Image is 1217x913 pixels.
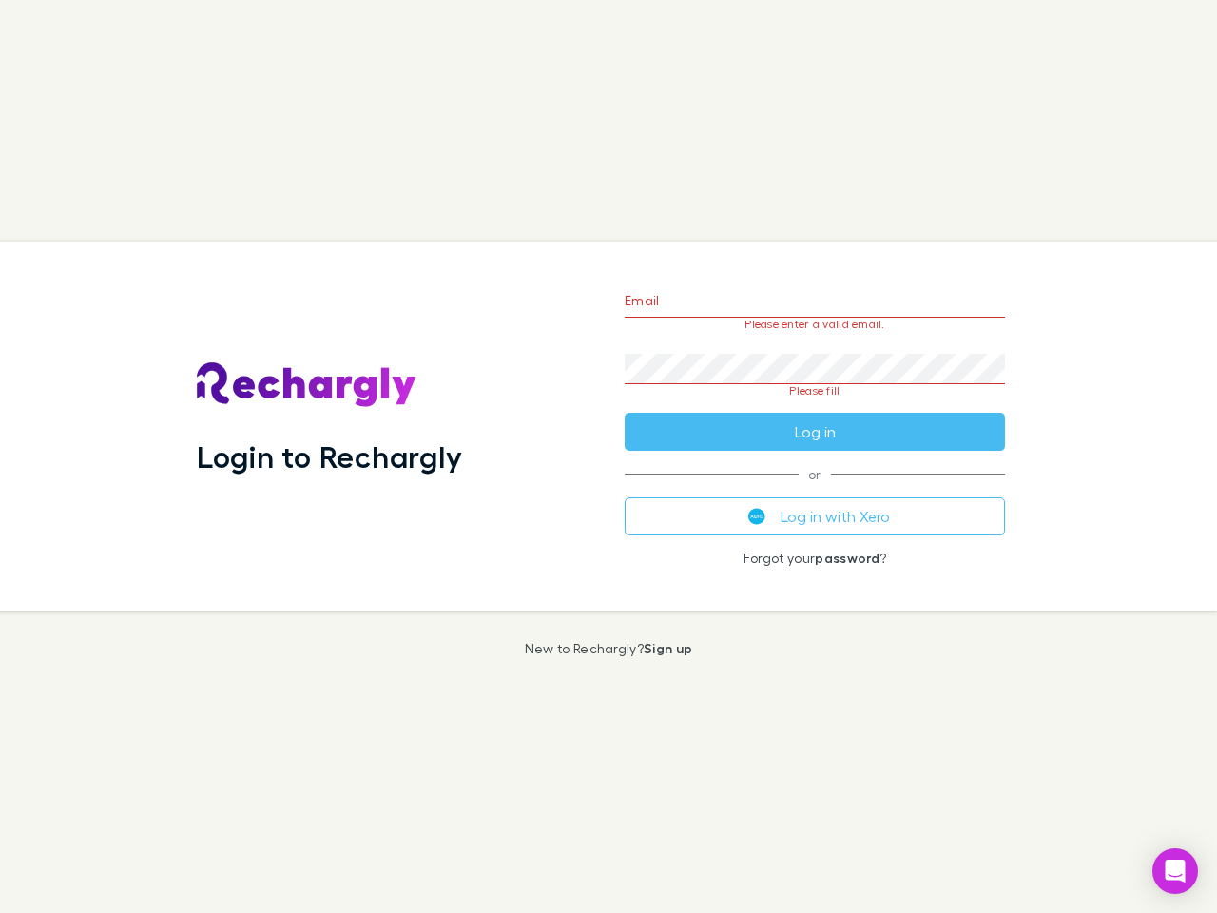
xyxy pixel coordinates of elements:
p: Please fill [625,384,1005,398]
a: Sign up [644,640,692,656]
img: Xero's logo [748,508,765,525]
button: Log in with Xero [625,497,1005,535]
p: Forgot your ? [625,551,1005,566]
a: password [815,550,879,566]
p: New to Rechargly? [525,641,693,656]
p: Please enter a valid email. [625,318,1005,331]
button: Log in [625,413,1005,451]
span: or [625,474,1005,475]
img: Rechargly's Logo [197,362,417,408]
h1: Login to Rechargly [197,438,462,475]
div: Open Intercom Messenger [1152,848,1198,894]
